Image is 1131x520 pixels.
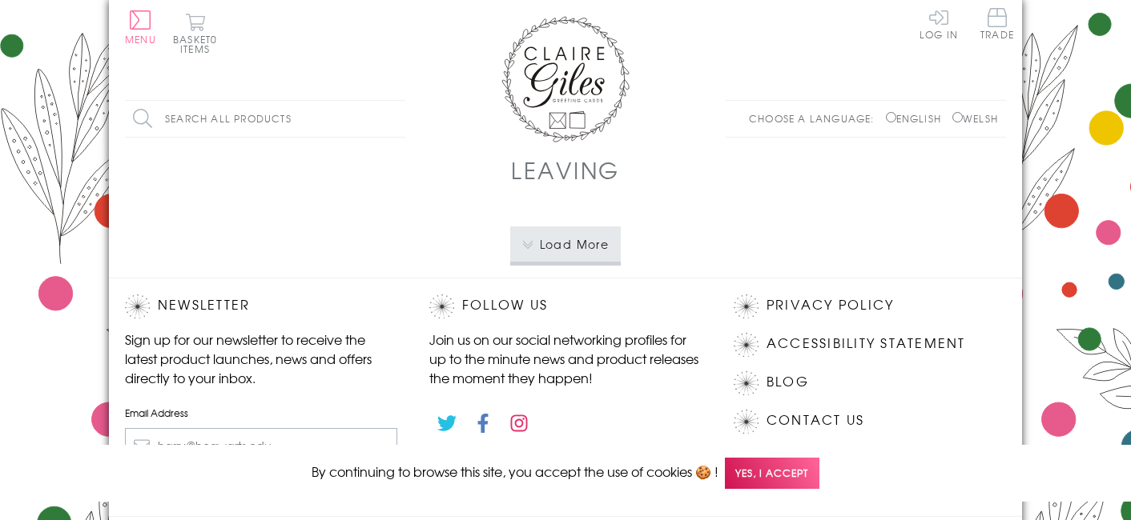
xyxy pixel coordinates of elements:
label: Welsh [952,111,998,126]
a: Privacy Policy [767,294,894,316]
span: Trade [980,8,1014,39]
input: Search all products [125,101,405,137]
input: Welsh [952,112,963,122]
input: Search [389,101,405,137]
a: Accessibility Statement [767,333,966,354]
button: Menu [125,10,156,44]
span: Yes, I accept [725,458,819,489]
button: Load More [510,226,622,262]
a: Blog [767,371,809,393]
input: harry@hogwarts.edu [125,428,397,464]
a: Log In [920,8,958,39]
img: Claire Giles Greetings Cards [501,16,630,142]
input: English [886,112,896,122]
span: Menu [125,32,156,46]
p: Sign up for our newsletter to receive the latest product launches, news and offers directly to yo... [125,330,397,387]
h1: Leaving [511,154,620,186]
button: Basket0 items [173,13,217,54]
h2: Follow Us [429,294,702,318]
span: 0 items [180,32,217,56]
p: Choose a language: [749,111,883,126]
h2: Newsletter [125,294,397,318]
a: Trade [980,8,1014,42]
p: Join us on our social networking profiles for up to the minute news and product releases the mome... [429,330,702,387]
label: Email Address [125,406,397,420]
label: English [886,111,949,126]
a: Contact Us [767,410,864,431]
